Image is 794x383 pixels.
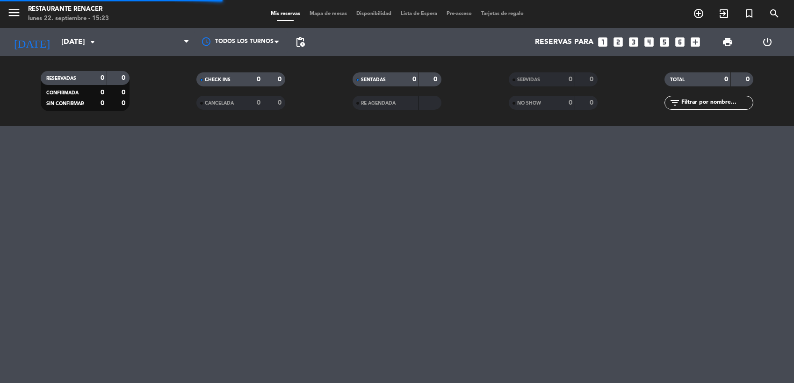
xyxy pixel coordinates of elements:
strong: 0 [101,89,104,96]
div: Restaurante Renacer [28,5,109,14]
span: Reservas para [535,38,593,47]
span: SERVIDAS [517,78,540,82]
i: add_box [689,36,701,48]
span: Pre-acceso [442,11,476,16]
i: exit_to_app [718,8,729,19]
span: RESERVADAS [46,76,76,81]
span: Mapa de mesas [305,11,352,16]
i: looks_two [612,36,624,48]
span: CANCELADA [205,101,234,106]
strong: 0 [101,100,104,106]
i: search [769,8,780,19]
strong: 0 [122,100,127,106]
strong: 0 [278,99,283,106]
div: LOG OUT [748,28,787,56]
strong: 0 [101,75,104,81]
button: menu [7,6,21,23]
span: Tarjetas de regalo [476,11,528,16]
span: SENTADAS [361,78,386,82]
strong: 0 [590,76,595,83]
span: Lista de Espera [396,11,442,16]
i: turned_in_not [743,8,755,19]
i: looks_3 [628,36,640,48]
strong: 0 [569,76,572,83]
i: arrow_drop_down [87,36,98,48]
i: menu [7,6,21,20]
span: SIN CONFIRMAR [46,101,84,106]
span: pending_actions [295,36,306,48]
span: CHECK INS [205,78,231,82]
strong: 0 [412,76,416,83]
strong: 0 [569,99,572,106]
i: [DATE] [7,32,57,52]
strong: 0 [257,76,260,83]
span: NO SHOW [517,101,541,106]
span: TOTAL [670,78,685,82]
span: Mis reservas [266,11,305,16]
i: looks_one [597,36,609,48]
span: print [722,36,733,48]
strong: 0 [122,89,127,96]
strong: 0 [122,75,127,81]
i: looks_6 [674,36,686,48]
strong: 0 [746,76,751,83]
strong: 0 [433,76,439,83]
strong: 0 [278,76,283,83]
i: add_circle_outline [693,8,704,19]
div: lunes 22. septiembre - 15:23 [28,14,109,23]
strong: 0 [257,99,260,106]
input: Filtrar por nombre... [680,98,753,108]
i: power_settings_new [762,36,773,48]
span: Disponibilidad [352,11,396,16]
span: CONFIRMADA [46,91,79,95]
i: looks_4 [643,36,655,48]
i: looks_5 [658,36,671,48]
i: filter_list [669,97,680,108]
strong: 0 [590,99,595,106]
span: RE AGENDADA [361,101,396,106]
strong: 0 [724,76,728,83]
